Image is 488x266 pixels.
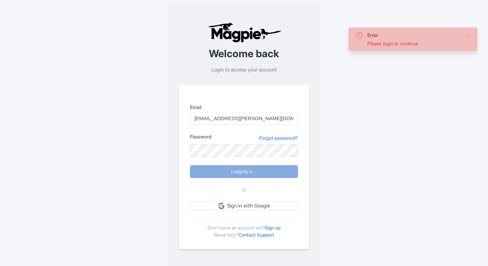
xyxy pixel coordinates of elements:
[206,22,282,43] img: logo-ab69f6fb50320c5b225c76a69d11143b.png
[190,202,298,210] a: Sign in with Google
[238,232,274,238] a: Contact Support
[218,203,224,209] img: google.svg
[179,48,309,59] h2: Welcome back
[190,133,211,140] label: Password
[190,112,298,125] input: you@example.com
[265,225,280,230] a: Sign up
[179,66,309,74] p: Login to access your account
[190,104,298,111] label: Email
[190,165,298,178] input: Logging in...
[259,134,298,141] a: Forgot password?
[367,40,460,47] div: Please login to continue
[190,218,298,238] div: Don't have an account yet? Need help?
[465,31,471,40] button: Close
[242,186,246,194] span: or
[367,31,460,39] div: Error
